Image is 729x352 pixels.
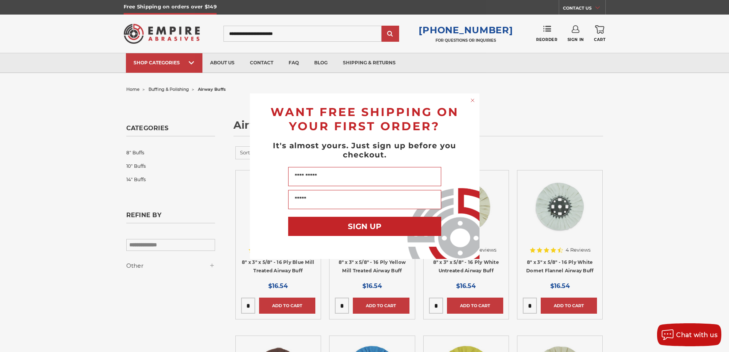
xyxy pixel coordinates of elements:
[271,105,459,133] span: WANT FREE SHIPPING ON YOUR FIRST ORDER?
[273,141,456,159] span: It's almost yours. Just sign up before you checkout.
[288,217,441,236] button: SIGN UP
[676,331,718,339] span: Chat with us
[657,323,721,346] button: Chat with us
[469,97,476,104] button: Close dialog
